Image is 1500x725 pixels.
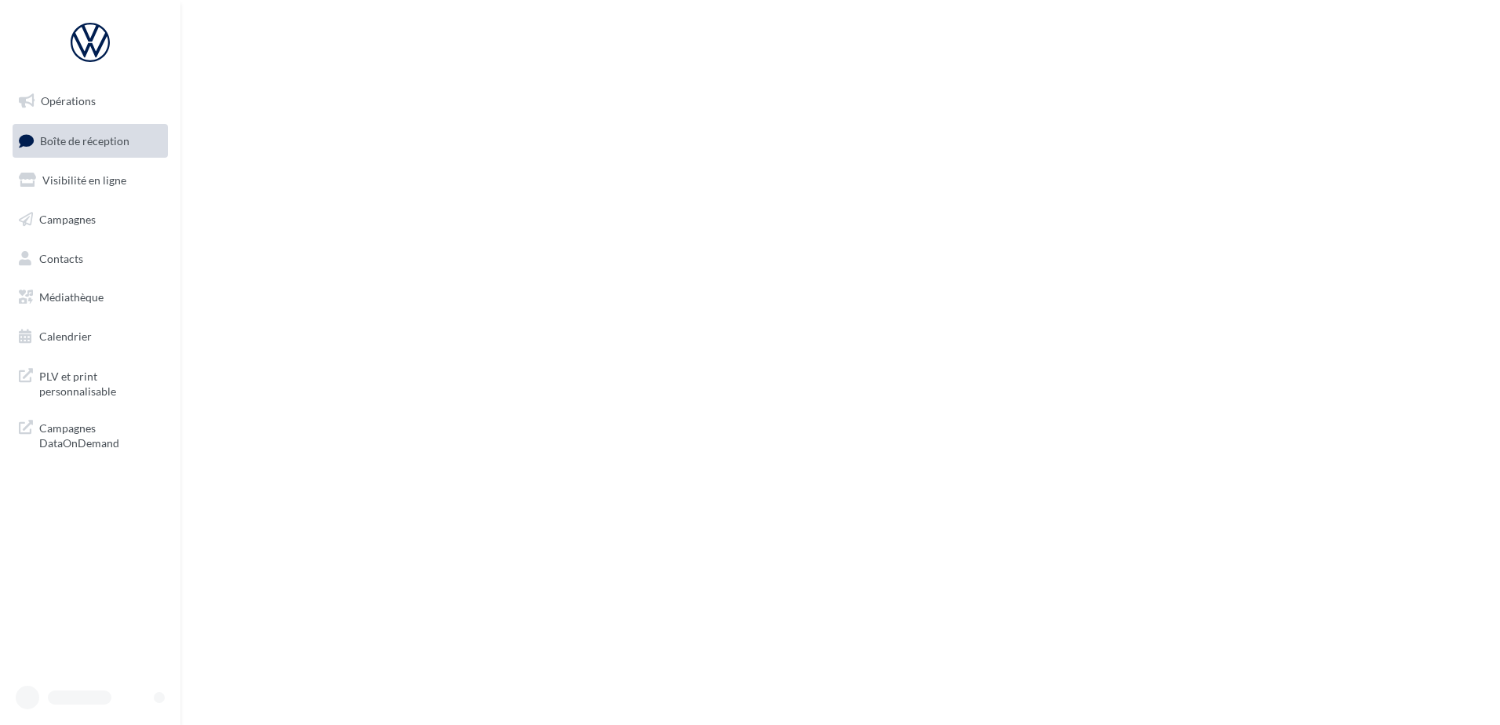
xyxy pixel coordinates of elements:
[9,242,171,275] a: Contacts
[9,203,171,236] a: Campagnes
[39,213,96,226] span: Campagnes
[9,281,171,314] a: Médiathèque
[39,251,83,264] span: Contacts
[39,417,162,451] span: Campagnes DataOnDemand
[39,290,104,304] span: Médiathèque
[41,94,96,107] span: Opérations
[9,320,171,353] a: Calendrier
[42,173,126,187] span: Visibilité en ligne
[9,124,171,158] a: Boîte de réception
[9,85,171,118] a: Opérations
[9,164,171,197] a: Visibilité en ligne
[39,330,92,343] span: Calendrier
[39,366,162,399] span: PLV et print personnalisable
[9,411,171,457] a: Campagnes DataOnDemand
[40,133,129,147] span: Boîte de réception
[9,359,171,406] a: PLV et print personnalisable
